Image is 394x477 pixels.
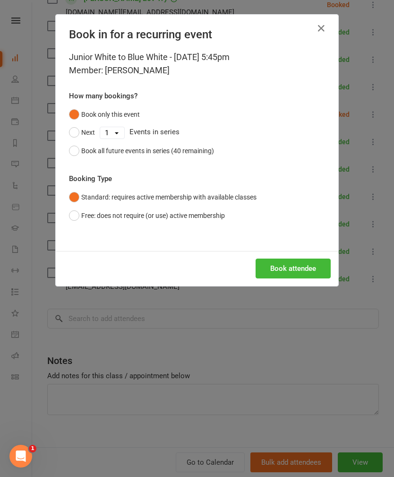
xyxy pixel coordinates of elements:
div: Book all future events in series (40 remaining) [81,146,214,156]
button: Book only this event [69,105,140,123]
button: Free: does not require (or use) active membership [69,207,225,225]
h4: Book in for a recurring event [69,28,325,41]
button: Book all future events in series (40 remaining) [69,142,214,160]
span: 1 [29,445,36,452]
div: Events in series [69,123,325,141]
iframe: Intercom live chat [9,445,32,468]
div: Junior White to Blue White - [DATE] 5:45pm Member: [PERSON_NAME] [69,51,325,77]
label: How many bookings? [69,90,137,102]
button: Next [69,123,95,141]
label: Booking Type [69,173,112,184]
button: Standard: requires active membership with available classes [69,188,257,206]
button: Book attendee [256,259,331,278]
button: Close [314,21,329,36]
